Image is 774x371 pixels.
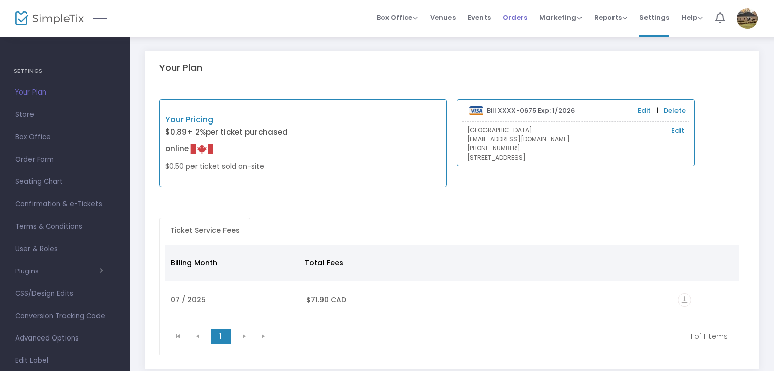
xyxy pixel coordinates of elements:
button: Plugins [15,267,103,275]
a: vertical_align_bottom [678,296,691,306]
span: Ticket Service Fees [164,222,246,238]
span: 07 / 2025 [171,295,206,305]
span: Your Plan [15,86,114,99]
span: Events [468,5,491,30]
p: $0.89 per ticket purchased online [165,127,303,161]
span: Page 1 [211,329,231,344]
span: Settings [639,5,669,30]
span: $71.90 CAD [306,295,346,305]
img: visa.png [469,106,484,115]
span: Orders [503,5,527,30]
span: Terms & Conditions [15,220,114,233]
p: [STREET_ADDRESS] [467,153,684,162]
i: vertical_align_bottom [678,293,691,307]
h4: SETTINGS [14,61,116,81]
p: $0.50 per ticket sold on-site [165,161,303,172]
span: CSS/Design Edits [15,287,114,300]
span: Help [682,13,703,22]
span: + 2% [187,127,206,137]
span: Store [15,108,114,121]
a: Edit [671,126,684,136]
h5: Your Plan [159,62,202,73]
span: Box Office [15,131,114,144]
p: [EMAIL_ADDRESS][DOMAIN_NAME] [467,135,684,144]
kendo-pager-info: 1 - 1 of 1 items [280,331,728,342]
img: Canadian Flag [190,138,213,161]
span: | [654,106,661,116]
p: [GEOGRAPHIC_DATA] [467,126,684,135]
span: Advanced Options [15,332,114,345]
b: Bill XXXX-0675 Exp: 1/2026 [487,106,575,115]
th: Total Fees [299,245,421,281]
span: User & Roles [15,242,114,256]
p: Your Pricing [165,114,303,126]
span: Venues [430,5,456,30]
span: Marketing [539,13,582,22]
span: Box Office [377,13,418,22]
span: Reports [594,13,627,22]
span: Order Form [15,153,114,166]
span: Conversion Tracking Code [15,310,114,323]
div: Data table [165,245,739,320]
a: Edit [638,106,651,116]
a: Delete [664,106,686,116]
p: [PHONE_NUMBER] [467,144,684,153]
span: Edit Label [15,354,114,367]
th: Billing Month [165,245,299,281]
span: Confirmation & e-Tickets [15,198,114,211]
span: Seating Chart [15,175,114,189]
